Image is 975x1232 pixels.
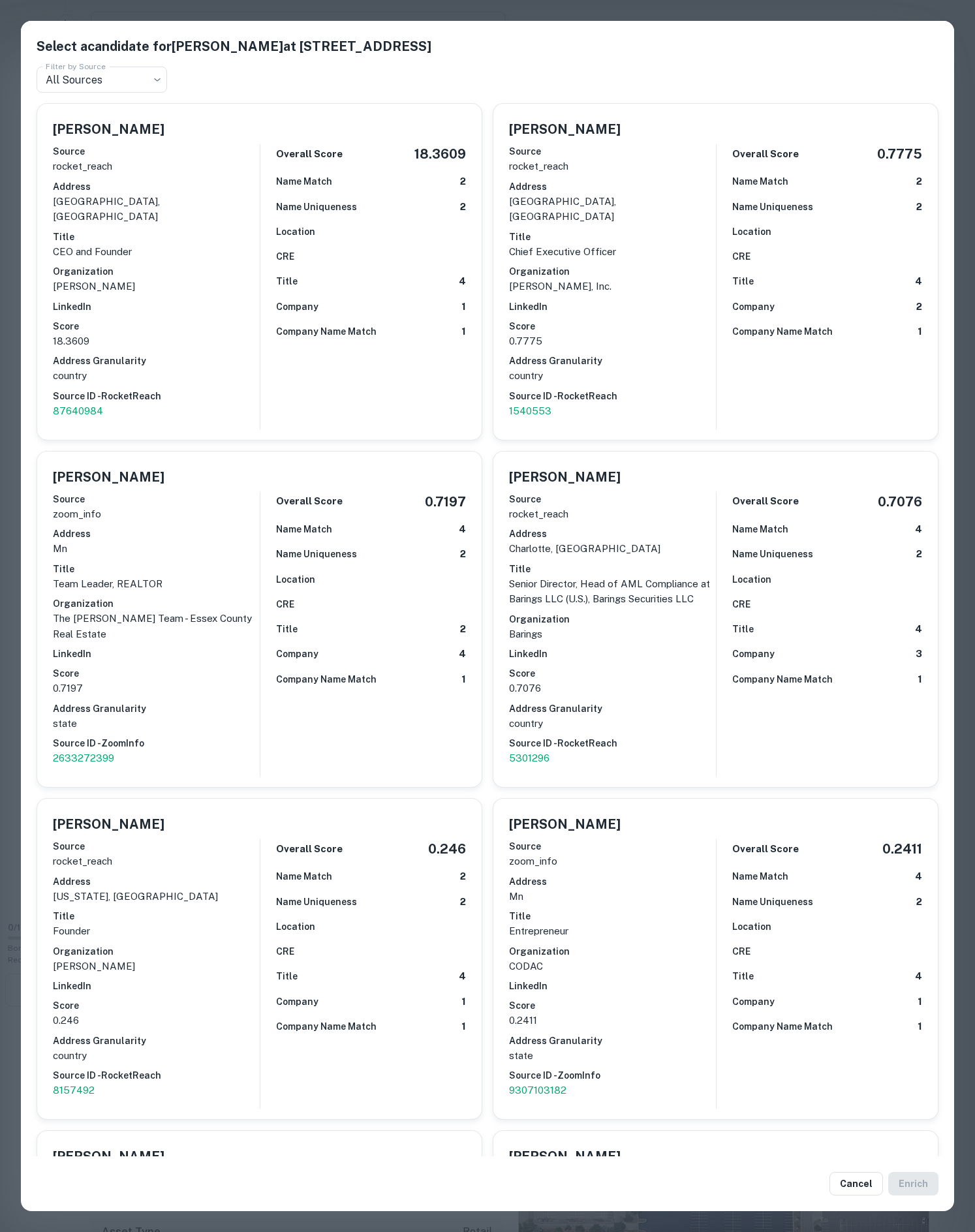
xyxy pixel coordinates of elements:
[53,467,164,487] h5: [PERSON_NAME]
[53,750,260,766] a: 2633272399
[276,547,357,561] h6: Name Uniqueness
[37,37,938,56] h5: Select a candidate for [PERSON_NAME] at [STREET_ADDRESS]
[276,944,294,959] h6: CRE
[53,1048,260,1064] p: country
[53,596,260,611] h6: Organization
[878,492,922,512] h5: 0.7076
[509,874,716,889] h6: Address
[53,527,260,541] h6: Address
[53,179,260,194] h6: Address
[53,681,260,696] p: 0.7197
[509,1147,621,1166] h5: [PERSON_NAME]
[53,333,260,349] p: 18.3609
[53,194,260,224] p: [GEOGRAPHIC_DATA], [GEOGRAPHIC_DATA]
[509,194,716,224] p: [GEOGRAPHIC_DATA], [GEOGRAPHIC_DATA]
[425,492,466,512] h5: 0.7197
[915,622,922,637] h6: 4
[460,200,466,215] h6: 2
[509,1013,716,1028] p: 0.2411
[276,522,332,536] h6: Name Match
[732,174,788,189] h6: Name Match
[509,1083,716,1098] a: 9307103182
[53,1013,260,1028] p: 0.246
[53,611,260,641] p: The [PERSON_NAME] Team - Essex County Real Estate
[918,672,922,687] h6: 1
[509,1048,716,1064] p: state
[915,274,922,289] h6: 4
[509,959,716,974] p: CODAC
[732,494,799,509] h6: Overall Score
[461,324,466,339] h6: 1
[276,174,332,189] h6: Name Match
[916,174,922,189] h6: 2
[276,572,315,587] h6: Location
[509,944,716,959] h6: Organization
[732,895,813,909] h6: Name Uniqueness
[276,494,343,509] h6: Overall Score
[53,736,260,750] h6: Source ID - ZoomInfo
[53,300,260,314] h6: LinkedIn
[276,1019,377,1034] h6: Company Name Match
[509,319,716,333] h6: Score
[732,672,833,686] h6: Company Name Match
[53,144,260,159] h6: Source
[918,994,922,1009] h6: 1
[53,854,260,869] p: rocket_reach
[461,994,466,1009] h6: 1
[414,144,466,164] h5: 18.3609
[276,842,343,857] h6: Overall Score
[461,300,466,315] h6: 1
[509,119,621,139] h5: [PERSON_NAME]
[53,159,260,174] p: rocket_reach
[509,244,716,260] p: Chief Executive Officer
[276,622,298,636] h6: Title
[276,869,332,884] h6: Name Match
[509,333,716,349] p: 0.7775
[732,147,799,162] h6: Overall Score
[53,492,260,506] h6: Source
[53,701,260,716] h6: Address Granularity
[916,547,922,562] h6: 2
[916,300,922,315] h6: 2
[53,119,164,139] h5: [PERSON_NAME]
[509,506,716,522] p: rocket_reach
[916,200,922,215] h6: 2
[732,224,771,239] h6: Location
[509,279,716,294] p: [PERSON_NAME], Inc.
[509,716,716,731] p: country
[53,874,260,889] h6: Address
[732,547,813,561] h6: Name Uniqueness
[882,839,922,859] h5: 0.2411
[732,842,799,857] h6: Overall Score
[460,869,466,884] h6: 2
[53,230,260,244] h6: Title
[916,647,922,662] h6: 3
[732,919,771,934] h6: Location
[53,368,260,384] p: country
[46,61,106,72] label: Filter by Source
[509,909,716,923] h6: Title
[509,626,716,642] p: Barings
[459,522,466,537] h6: 4
[509,389,716,403] h6: Source ID - RocketReach
[276,919,315,934] h6: Location
[732,994,775,1009] h6: Company
[53,319,260,333] h6: Score
[276,895,357,909] h6: Name Uniqueness
[276,324,377,339] h6: Company Name Match
[509,666,716,681] h6: Score
[276,274,298,288] h6: Title
[276,969,298,983] h6: Title
[509,492,716,506] h6: Source
[276,647,318,661] h6: Company
[509,179,716,194] h6: Address
[53,666,260,681] h6: Score
[509,854,716,869] p: zoom_info
[461,672,466,687] h6: 1
[53,403,260,419] p: 87640984
[53,909,260,923] h6: Title
[732,944,751,959] h6: CRE
[53,562,260,576] h6: Title
[53,1068,260,1083] h6: Source ID - RocketReach
[732,647,775,661] h6: Company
